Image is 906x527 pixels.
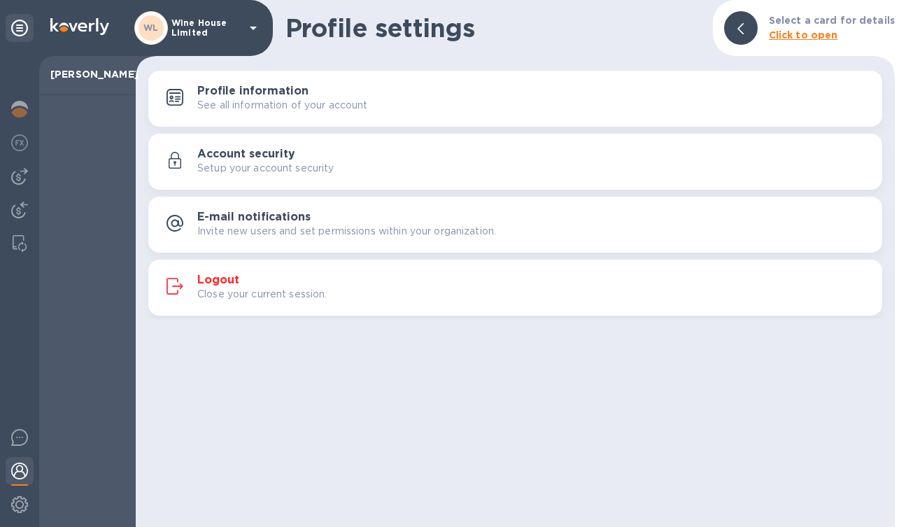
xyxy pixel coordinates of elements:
[197,161,334,176] p: Setup your account security
[769,29,838,41] b: Click to open
[197,274,239,287] h3: Logout
[148,71,882,127] button: Profile informationSee all information of your account
[50,67,125,81] p: [PERSON_NAME]
[197,224,496,239] p: Invite new users and set permissions within your organization.
[197,148,295,161] h3: Account security
[197,98,368,113] p: See all information of your account
[143,22,159,33] b: WL
[50,18,109,35] img: Logo
[148,134,882,190] button: Account securitySetup your account security
[197,287,327,302] p: Close your current session.
[285,13,702,43] h1: Profile settings
[148,260,882,316] button: LogoutClose your current session.
[6,14,34,42] div: Unpin categories
[197,211,311,224] h3: E-mail notifications
[11,134,28,151] img: Foreign exchange
[171,18,241,38] p: Wine House Limited
[769,15,895,26] b: Select a card for details
[148,197,882,253] button: E-mail notificationsInvite new users and set permissions within your organization.
[197,85,309,98] h3: Profile information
